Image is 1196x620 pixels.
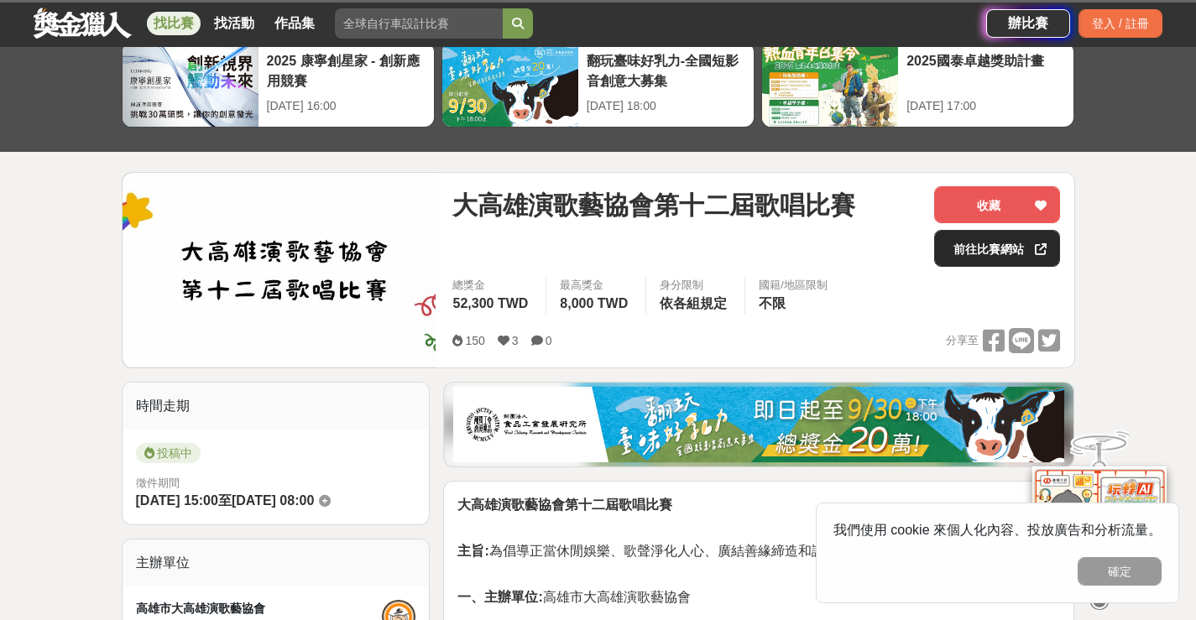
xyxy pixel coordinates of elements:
[441,42,755,128] a: 翻玩臺味好乳力-全國短影音創意大募集[DATE] 18:00
[906,51,1065,89] div: 2025國泰卓越獎助計畫
[1078,9,1162,38] div: 登入 / 註冊
[560,277,632,294] span: 最高獎金
[453,387,1064,462] img: 1c81a89c-c1b3-4fd6-9c6e-7d29d79abef5.jpg
[546,334,552,347] span: 0
[934,230,1060,267] a: 前往比賽網站
[1078,557,1162,586] button: 確定
[457,590,542,604] strong: 一、主辦單位:
[1032,456,1167,568] img: d2146d9a-e6f6-4337-9592-8cefde37ba6b.png
[268,12,321,35] a: 作品集
[136,600,383,617] div: 高雄市大高雄演歌藝協會
[136,443,201,463] span: 投稿中
[761,42,1074,128] a: 2025國泰卓越獎助計畫[DATE] 17:00
[759,277,828,294] div: 國籍/地區限制
[452,186,855,224] span: 大高雄演歌藝協會第十二屆歌唱比賽
[136,477,180,489] span: 徵件期間
[946,328,979,353] span: 分享至
[267,97,426,115] div: [DATE] 16:00
[512,334,519,347] span: 3
[457,590,690,604] span: 高雄市大高雄演歌藝協會
[267,51,426,89] div: 2025 康寧創星家 - 創新應用競賽
[136,493,218,508] span: [DATE] 15:00
[122,42,435,128] a: 2025 康寧創星家 - 創新應用競賽[DATE] 16:00
[660,277,731,294] div: 身分限制
[560,296,628,310] span: 8,000 TWD
[465,334,484,347] span: 150
[587,51,745,89] div: 翻玩臺味好乳力-全國短影音創意大募集
[218,493,232,508] span: 至
[207,12,261,35] a: 找活動
[759,296,786,310] span: 不限
[457,544,851,558] span: 為倡導正當休閒娛樂、歌聲淨化人心、廣結善緣締造和諧社會
[906,97,1065,115] div: [DATE] 17:00
[587,97,745,115] div: [DATE] 18:00
[660,296,727,310] span: 依各組規定
[457,498,672,512] strong: 大高雄演歌藝協會第十二屆歌唱比賽
[452,296,528,310] span: 52,300 TWD
[335,8,503,39] input: 全球自行車設計比賽
[452,277,532,294] span: 總獎金
[123,539,430,586] div: 主辦單位
[457,544,488,558] strong: 主旨:
[147,12,201,35] a: 找比賽
[986,9,1070,38] a: 辦比賽
[123,173,436,367] img: Cover Image
[123,383,430,430] div: 時間走期
[934,186,1060,223] button: 收藏
[232,493,314,508] span: [DATE] 08:00
[833,523,1162,537] span: 我們使用 cookie 來個人化內容、投放廣告和分析流量。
